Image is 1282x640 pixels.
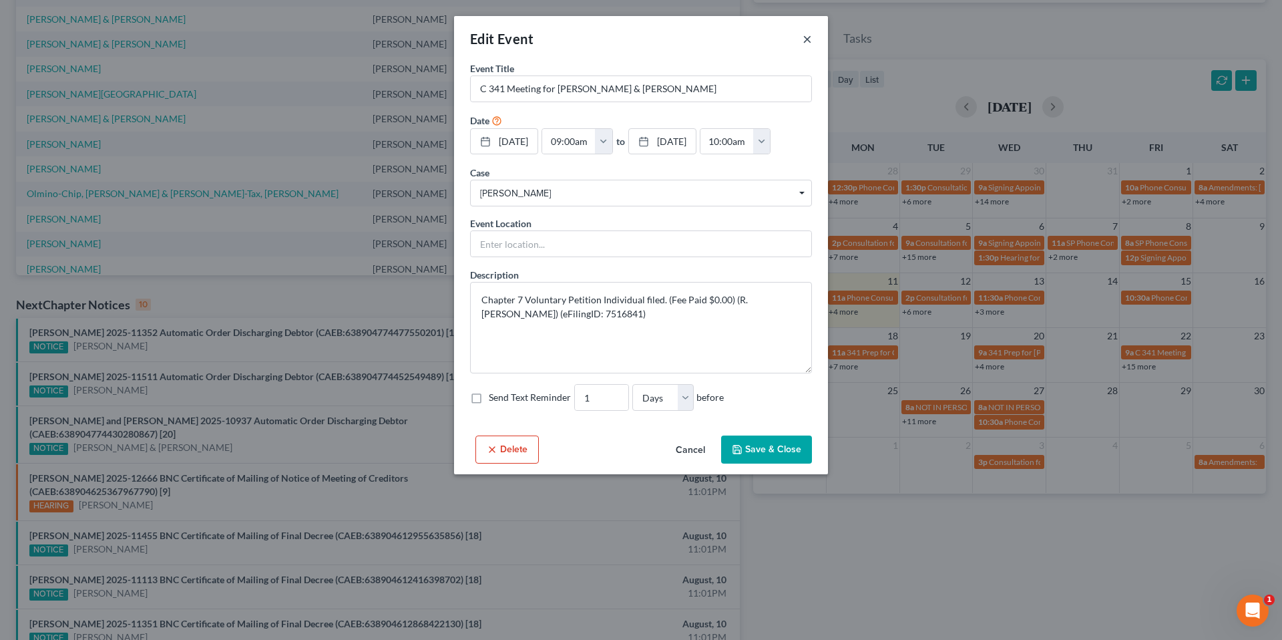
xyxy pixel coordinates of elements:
[803,31,812,47] button: ×
[470,166,489,180] label: Case
[471,231,811,257] input: Enter location...
[475,436,539,464] button: Delete
[470,216,531,230] label: Event Location
[721,436,812,464] button: Save & Close
[471,76,811,102] input: Enter event name...
[700,129,754,154] input: -- : --
[489,391,571,404] label: Send Text Reminder
[1264,595,1275,605] span: 1
[471,129,538,154] a: [DATE]
[542,129,596,154] input: -- : --
[575,385,628,410] input: --
[470,180,812,206] span: Select box activate
[470,63,514,74] span: Event Title
[1237,595,1269,627] iframe: Intercom live chat
[480,186,802,200] span: [PERSON_NAME]
[470,268,519,282] label: Description
[629,129,696,154] a: [DATE]
[470,31,533,47] span: Edit Event
[616,134,625,148] label: to
[470,114,489,128] label: Date
[665,437,716,464] button: Cancel
[696,391,724,404] span: before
